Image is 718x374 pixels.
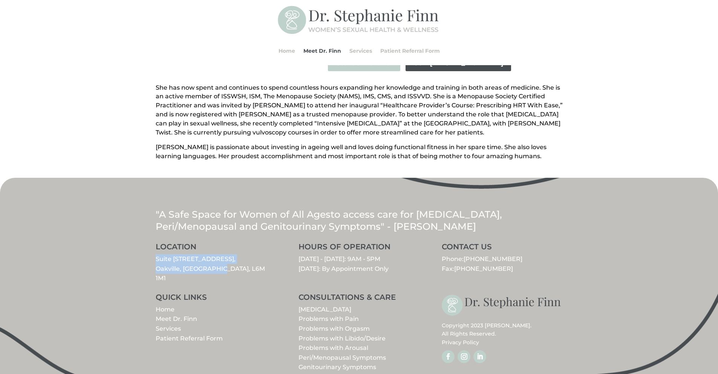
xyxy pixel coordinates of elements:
a: Problems with Orgasm [299,325,370,332]
a: Follow on LinkedIn [473,350,486,363]
p: [DATE] - [DATE]: 9AM - 5PM [DATE]: By Appointment Only [299,254,419,273]
img: stephanie-finn-logo-dark [442,293,562,318]
h3: CONTACT US [442,243,562,254]
a: Privacy Policy [442,339,479,346]
a: [MEDICAL_DATA] [299,306,351,313]
h3: HOURS OF OPERATION [299,243,419,254]
a: Services [156,325,181,332]
p: Copyright 2023 [PERSON_NAME]. All Rights Reserved. [442,321,562,347]
a: Suite [STREET_ADDRESS],Oakville, [GEOGRAPHIC_DATA], L6M 1M1 [156,255,265,282]
a: Meet Dr. Finn [303,37,341,65]
a: Problems with Pain [299,315,359,322]
a: Follow on Facebook [442,350,455,363]
a: Problems with Arousal [299,344,368,351]
h3: QUICK LINKS [156,293,276,305]
a: [PHONE_NUMBER] [464,255,522,263]
a: Peri/Menopausal Symptoms [299,354,386,361]
a: Problems with Libido/Desire [299,335,386,342]
p: "A Safe Space for Women of All Ages [156,208,563,233]
a: Meet Dr. Finn [156,315,197,322]
a: Genitourinary Symptoms [299,363,376,371]
a: Home [279,37,295,65]
h3: CONSULTATIONS & CARE [299,293,419,305]
a: Follow on Instagram [458,350,470,363]
a: Home [156,306,175,313]
p: [PERSON_NAME] is passionate about investing in ageing well and loves doing functional fitness in ... [156,143,563,161]
p: Phone: Fax: [442,254,562,273]
a: Services [349,37,372,65]
p: She has now spent and continues to spend countless hours expanding her knowledge and training in ... [156,83,563,143]
a: Patient Referral Form [380,37,440,65]
span: to access care for [MEDICAL_DATA], Peri/Menopausal and Genitourinary Symptoms" - [PERSON_NAME] [156,209,502,232]
h3: LOCATION [156,243,276,254]
a: Patient Referral Form [156,335,223,342]
span: [PHONE_NUMBER] [454,265,513,272]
